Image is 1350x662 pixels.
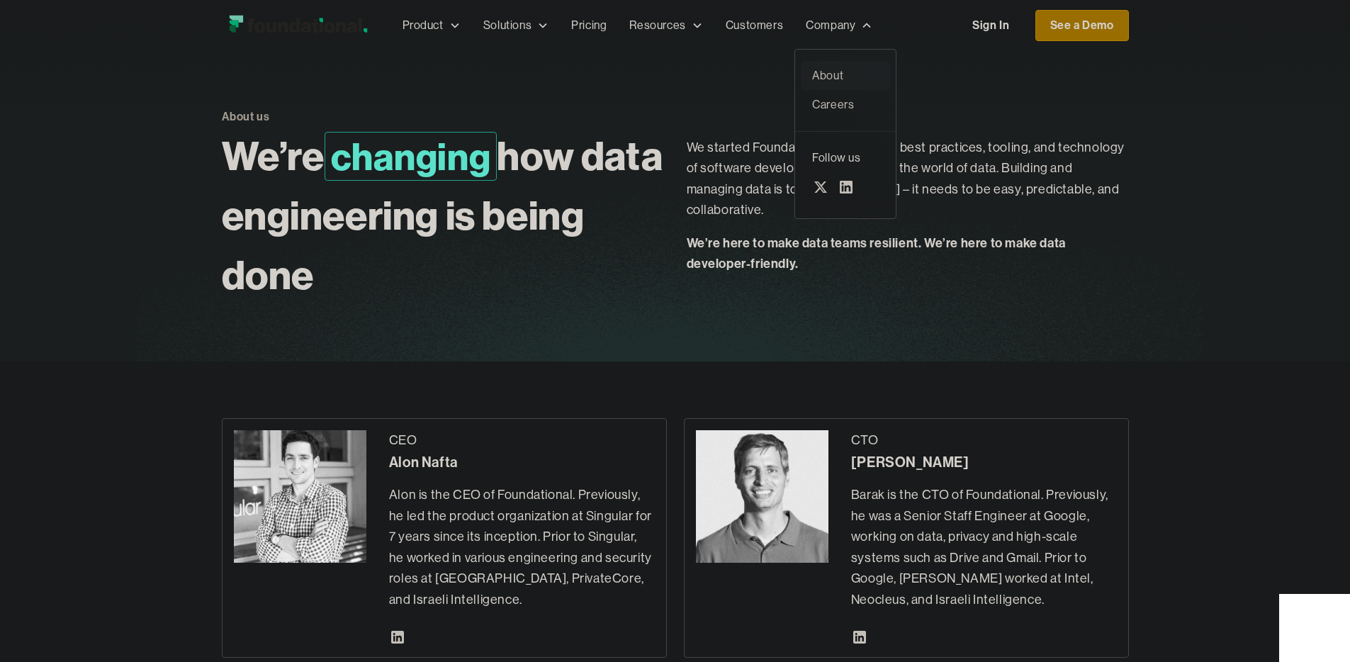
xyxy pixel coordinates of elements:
[806,16,855,35] div: Company
[629,16,685,35] div: Resources
[325,132,497,181] span: changing
[794,49,896,219] nav: Company
[687,232,1129,274] p: We’re here to make data teams resilient. We’re here to make data developer-friendly.
[1035,10,1129,41] a: See a Demo
[389,451,655,473] div: Alon Nafta
[222,11,374,40] a: home
[714,2,794,49] a: Customers
[389,485,655,610] p: Alon is the CEO of Foundational. Previously, he led the product organization at Singular for 7 ye...
[687,138,1129,221] p: We started Foundational to bring the best practices, tooling, and technology of software developm...
[391,2,472,49] div: Product
[851,451,1117,473] div: [PERSON_NAME]
[618,2,714,49] div: Resources
[222,126,664,305] h1: We’re how data engineering is being done
[560,2,618,49] a: Pricing
[801,90,890,120] a: Careers
[234,430,366,563] img: Alon Nafta - CEO
[812,67,879,85] div: About
[801,61,890,91] a: About
[483,16,531,35] div: Solutions
[794,2,884,49] div: Company
[389,430,655,451] div: CEO
[222,108,270,126] div: About us
[812,96,879,114] div: Careers
[812,149,879,167] div: Follow us
[1279,594,1350,662] iframe: Chat Widget
[1279,594,1350,662] div: Widget de chat
[851,430,1117,451] div: CTO
[851,485,1117,610] p: Barak is the CTO of Foundational. Previously, he was a Senior Staff Engineer at Google, working o...
[696,430,828,563] img: Barak Forgoun - CTO
[403,16,444,35] div: Product
[958,11,1023,40] a: Sign In
[222,11,374,40] img: Foundational Logo
[472,2,560,49] div: Solutions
